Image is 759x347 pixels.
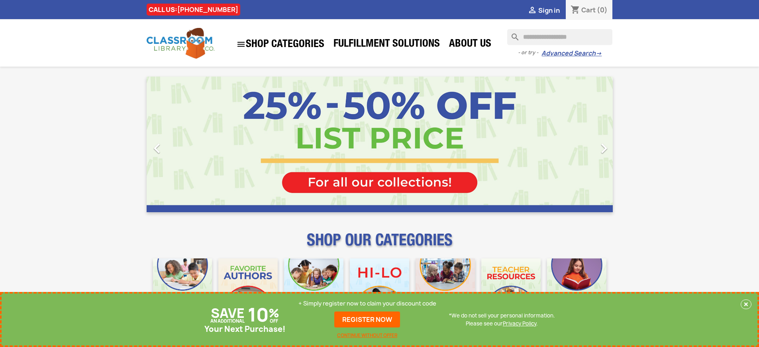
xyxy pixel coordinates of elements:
a: Advanced Search→ [541,49,602,57]
span: (0) [597,6,608,14]
a:  Sign in [528,6,560,15]
i:  [236,39,246,49]
img: CLC_Teacher_Resources_Mobile.jpg [481,258,541,318]
span: → [596,49,602,57]
i:  [147,138,167,158]
img: CLC_Dyslexia_Mobile.jpg [547,258,606,318]
span: Cart [581,6,596,14]
a: Fulfillment Solutions [329,37,444,53]
ul: Carousel container [147,77,613,212]
img: Classroom Library Company [147,28,214,59]
img: CLC_HiLo_Mobile.jpg [350,258,409,318]
a: Previous [147,77,217,212]
a: [PHONE_NUMBER] [177,5,238,14]
img: CLC_Favorite_Authors_Mobile.jpg [218,258,278,318]
div: CALL US: [147,4,240,16]
img: CLC_Fiction_Nonfiction_Mobile.jpg [416,258,475,318]
i:  [594,138,614,158]
a: Next [543,77,613,212]
i: shopping_cart [571,6,580,15]
img: CLC_Phonics_And_Decodables_Mobile.jpg [284,258,343,318]
span: Sign in [538,6,560,15]
input: Search [507,29,612,45]
a: SHOP CATEGORIES [232,35,328,53]
i:  [528,6,537,16]
p: SHOP OUR CATEGORIES [147,238,613,252]
img: CLC_Bulk_Mobile.jpg [153,258,212,318]
a: About Us [445,37,495,53]
span: - or try - [518,49,541,57]
i: search [507,29,517,39]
